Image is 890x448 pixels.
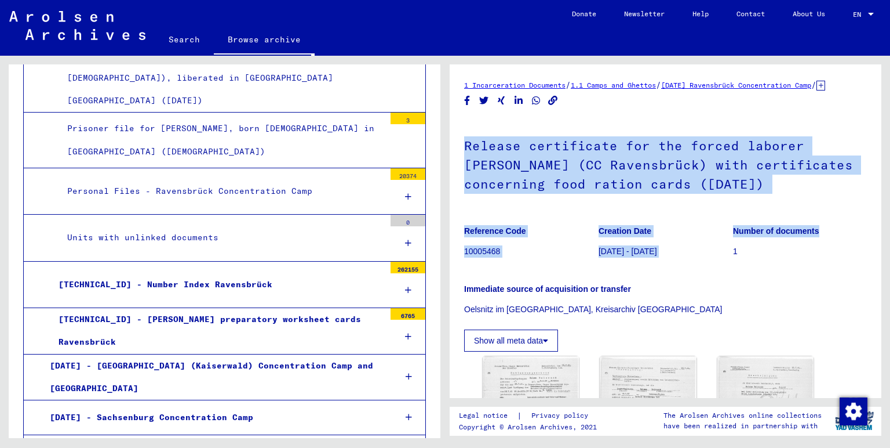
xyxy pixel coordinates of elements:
img: Change consent [840,398,867,425]
p: 1 [733,245,867,258]
a: 1 Incarceration Documents [464,81,566,89]
b: Immediate source of acquisition or transfer [464,284,631,294]
div: 20374 [391,168,425,180]
img: yv_logo.png [833,406,876,435]
b: Creation Date [599,226,651,236]
div: [DATE] - Sachsenburg Concentration Camp [41,406,386,429]
div: [DATE] - [GEOGRAPHIC_DATA] (Kaiserwald) Concentration Camp and [GEOGRAPHIC_DATA] [41,355,386,400]
div: Units with unlinked documents [59,226,385,249]
button: Share on LinkedIn [513,93,525,108]
p: 10005468 [464,245,598,258]
div: | [459,410,602,422]
div: Personal Files - Ravensbrück Concentration Camp [59,180,385,203]
div: 6765 [391,308,425,320]
button: Copy link [547,93,559,108]
div: "Questionnaire for inmates of Concentration Camps" (Military Government of Germany) for [PERSON_N... [59,21,385,112]
button: Share on WhatsApp [530,93,542,108]
p: have been realized in partnership with [663,421,822,431]
div: Change consent [839,397,867,425]
a: Legal notice [459,410,517,422]
a: Browse archive [214,26,315,56]
a: Search [155,26,214,53]
p: Oelsnitz im [GEOGRAPHIC_DATA], Kreisarchiv [GEOGRAPHIC_DATA] [464,304,867,316]
b: Number of documents [733,226,819,236]
img: 002.jpg [600,356,696,425]
span: EN [853,10,866,19]
div: [TECHNICAL_ID] - [PERSON_NAME] preparatory worksheet cards Ravensbrück [50,308,385,353]
div: Prisoner file for [PERSON_NAME], born [DEMOGRAPHIC_DATA] in [GEOGRAPHIC_DATA] ([DEMOGRAPHIC_DATA]) [59,117,385,162]
img: 003.jpg [717,356,814,424]
b: Reference Code [464,226,526,236]
h1: Release certificate for the forced laborer [PERSON_NAME] (CC Ravensbrück) with certificates conce... [464,119,867,208]
button: Share on Xing [495,93,508,108]
span: / [811,80,816,90]
a: [DATE] Ravensbrück Concentration Camp [661,81,811,89]
p: The Arolsen Archives online collections [663,410,822,421]
p: Copyright © Arolsen Archives, 2021 [459,422,602,432]
a: Privacy policy [522,410,602,422]
div: [TECHNICAL_ID] - Number Index Ravensbrück [50,273,385,296]
span: / [656,80,661,90]
button: Show all meta data [464,330,558,352]
button: Share on Twitter [478,93,490,108]
p: [DATE] - [DATE] [599,245,732,258]
div: 0 [391,215,425,226]
div: 262155 [391,262,425,273]
img: 001.jpg [483,356,579,426]
div: 3 [391,113,425,124]
img: Arolsen_neg.svg [9,11,145,40]
a: 1.1 Camps and Ghettos [571,81,656,89]
span: / [566,80,571,90]
button: Share on Facebook [461,93,473,108]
